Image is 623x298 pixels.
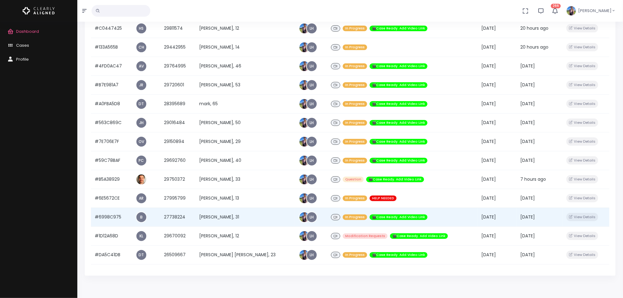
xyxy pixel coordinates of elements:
span: 🎬Case Ready. Add Video Link [390,233,448,239]
td: 29692760 [160,151,195,170]
span: [DATE] [482,119,496,126]
span: [DATE] [482,195,496,201]
span: [DATE] [482,101,496,107]
td: 29670092 [160,227,195,245]
a: KL [136,231,146,241]
span: Dashboard [16,28,39,34]
a: LH [307,137,317,147]
a: LH [307,250,317,260]
span: [DATE] [520,101,535,107]
td: [PERSON_NAME], 29 [195,132,295,151]
td: #1D12A68D [91,227,132,245]
img: Logo Horizontal [23,4,55,17]
span: 266 [551,4,561,8]
td: #DA5C41DB [91,245,132,264]
button: View Details [566,232,598,240]
span: In Progress [343,101,367,107]
button: View Details [566,43,598,51]
button: View Details [566,213,598,221]
span: [DATE] [482,82,496,88]
button: View Details [566,137,598,146]
td: [PERSON_NAME], 14 [195,38,295,57]
td: 29811574 [160,19,195,38]
td: 27738224 [160,208,195,227]
td: #6E5672CE [91,189,132,208]
td: #59C78BAF [91,151,132,170]
span: In Progress [343,63,367,69]
td: #A0FBA5D8 [91,94,132,113]
span: HELP NEEDED [370,196,397,201]
a: AR [136,193,146,203]
a: DT [136,250,146,260]
td: 29764995 [160,57,195,76]
span: JH [136,118,146,128]
a: CH [136,42,146,52]
span: 🎬Case Ready. Add Video Link [370,63,428,69]
span: 20 hours ago [520,25,548,31]
a: JR [136,80,146,90]
td: #6998C975 [91,208,132,227]
a: LH [307,42,317,52]
a: B [136,212,146,222]
span: 🎬Case Ready. Add Video Link [370,101,428,107]
span: 🎬Case Ready. Add Video Link [370,139,428,145]
span: In Progress [343,158,367,164]
td: 26509667 [160,245,195,264]
span: 7 hours ago [520,176,546,182]
a: OV [136,137,146,147]
span: LH [307,175,317,184]
td: #C0447425 [91,19,132,38]
a: PC [136,156,146,166]
a: LH [307,24,317,33]
a: LH [307,193,317,203]
button: View Details [566,194,598,202]
td: #133A565B [91,38,132,57]
span: In Progress [343,214,367,220]
button: View Details [566,62,598,70]
span: [DATE] [482,63,496,69]
span: 🎬Case Ready. Add Video Link [370,26,428,32]
button: View Details [566,100,598,108]
span: LH [307,99,317,109]
td: [PERSON_NAME], 31 [195,208,295,227]
button: View Details [566,156,598,165]
td: 29016484 [160,113,195,132]
span: [DATE] [482,138,496,145]
span: [DATE] [482,176,496,182]
span: LH [307,61,317,71]
span: 🎬Case Ready. Add Video Link [370,120,428,126]
a: DT [136,99,146,109]
td: #B5A38929 [91,170,132,189]
span: 🎬Case Ready. Add Video Link [370,252,428,258]
td: [PERSON_NAME], 33 [195,170,295,189]
button: View Details [566,81,598,89]
td: [PERSON_NAME], 12 [195,19,295,38]
a: LH [307,212,317,222]
td: [PERSON_NAME], 53 [195,76,295,94]
button: View Details [566,251,598,259]
span: 🎬Case Ready. Add Video Link [366,177,424,183]
button: View Details [566,119,598,127]
span: In Progress [343,26,367,32]
td: [PERSON_NAME], 40 [195,151,295,170]
a: LH [307,118,317,128]
td: [PERSON_NAME], 12 [195,227,295,245]
span: [DATE] [520,195,535,201]
span: In Progress [343,120,367,126]
button: View Details [566,24,598,32]
span: [DATE] [520,233,535,239]
a: LH [307,156,317,166]
span: 20 hours ago [520,44,548,50]
span: [DATE] [482,157,496,163]
a: LH [307,80,317,90]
